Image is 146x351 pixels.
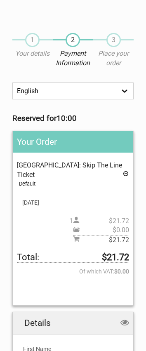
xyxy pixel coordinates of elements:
p: Payment Information [53,49,93,68]
p: Your details [12,49,53,58]
span: 2 [66,33,80,47]
strong: $0.00 [114,267,129,276]
h2: Your Order [13,131,133,153]
span: Pickup price [73,226,129,235]
span: Total to be paid [17,253,129,262]
strong: $21.72 [102,253,129,262]
span: $21.72 [80,217,129,226]
span: $0.00 [80,226,129,235]
span: $21.72 [80,236,129,245]
span: Of which VAT: [17,267,129,276]
span: 1 [25,33,40,47]
p: Place your order [93,49,134,68]
h2: Details [13,312,133,334]
span: 1 person(s) [69,217,129,226]
span: [GEOGRAPHIC_DATA]: Skip The Line Ticket [17,161,122,178]
div: Default [19,179,129,188]
span: 3 [106,33,121,47]
span: Subtotal [73,235,129,245]
strong: 10:00 [57,114,77,123]
h3: Reserved for [12,114,134,123]
i: privacy protection [120,318,129,328]
span: [DATE] [17,198,129,207]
